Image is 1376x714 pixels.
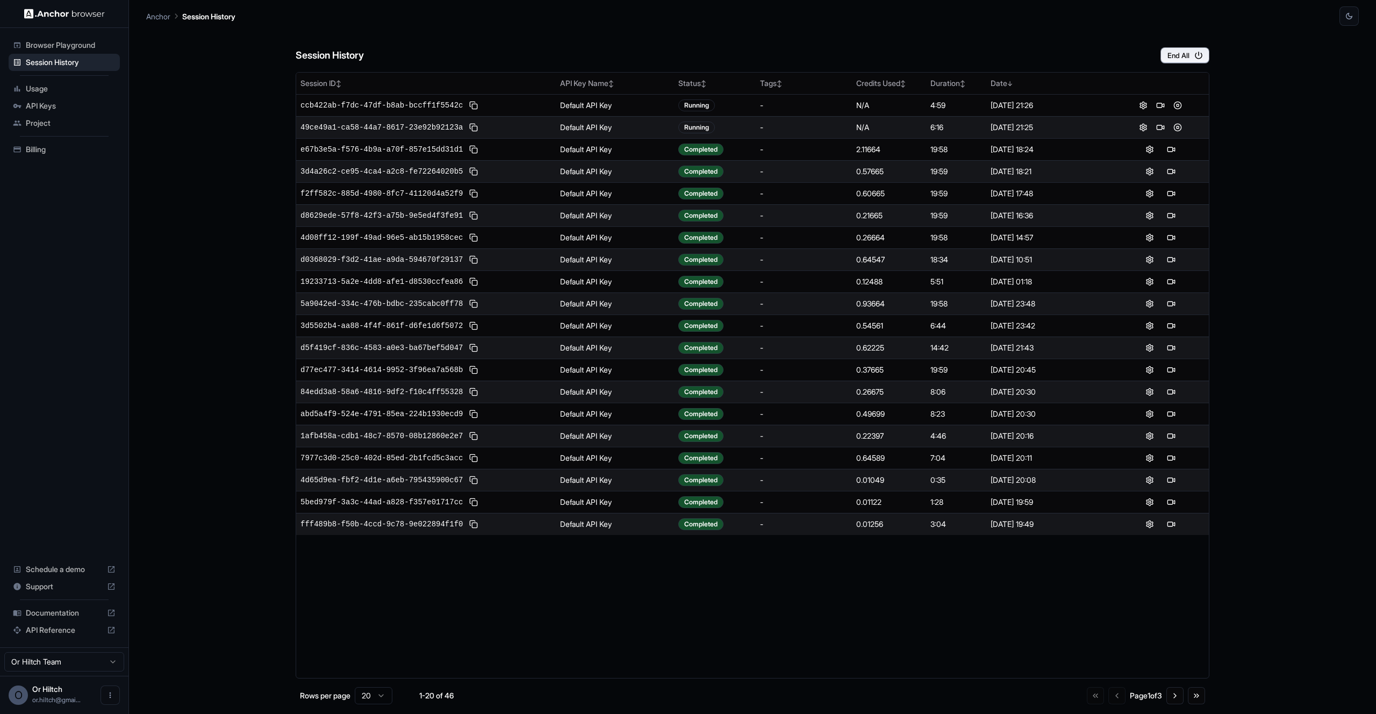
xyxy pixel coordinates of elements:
[856,78,922,89] div: Credits Used
[1130,690,1162,701] div: Page 1 of 3
[300,188,463,199] span: f2ff582c-885d-4980-8fc7-41120d4a52f9
[760,166,848,177] div: -
[856,276,922,287] div: 0.12488
[991,365,1108,375] div: [DATE] 20:45
[930,497,982,508] div: 1:28
[930,320,982,331] div: 6:44
[991,188,1108,199] div: [DATE] 17:48
[556,226,675,248] td: Default API Key
[608,80,614,88] span: ↕
[930,453,982,463] div: 7:04
[296,48,364,63] h6: Session History
[856,475,922,485] div: 0.01049
[930,232,982,243] div: 19:58
[856,298,922,309] div: 0.93664
[556,160,675,182] td: Default API Key
[991,210,1108,221] div: [DATE] 16:36
[678,496,723,508] div: Completed
[960,80,965,88] span: ↕
[760,100,848,111] div: -
[930,387,982,397] div: 8:06
[678,298,723,310] div: Completed
[678,99,715,111] div: Running
[930,342,982,353] div: 14:42
[991,276,1108,287] div: [DATE] 01:18
[856,188,922,199] div: 0.60665
[300,431,463,441] span: 1afb458a-cdb1-48c7-8570-08b12860e2e7
[930,166,982,177] div: 19:59
[556,270,675,292] td: Default API Key
[760,475,848,485] div: -
[991,519,1108,530] div: [DATE] 19:49
[760,188,848,199] div: -
[760,387,848,397] div: -
[991,497,1108,508] div: [DATE] 19:59
[300,690,350,701] p: Rows per page
[101,686,120,705] button: Open menu
[9,622,120,639] div: API Reference
[760,144,848,155] div: -
[556,116,675,138] td: Default API Key
[991,431,1108,441] div: [DATE] 20:16
[300,497,463,508] span: 5bed979f-3a3c-44ad-a828-f357e01717cc
[930,188,982,199] div: 19:59
[26,101,116,111] span: API Keys
[930,475,982,485] div: 0:35
[26,581,103,592] span: Support
[9,37,120,54] div: Browser Playground
[856,210,922,221] div: 0.21665
[678,408,723,420] div: Completed
[856,497,922,508] div: 0.01122
[24,9,105,19] img: Anchor Logo
[678,364,723,376] div: Completed
[930,254,982,265] div: 18:34
[556,204,675,226] td: Default API Key
[1160,47,1209,63] button: End All
[760,210,848,221] div: -
[300,166,463,177] span: 3d4a26c2-ce95-4ca4-a2c8-fe72264020b5
[991,78,1108,89] div: Date
[760,232,848,243] div: -
[760,342,848,353] div: -
[26,83,116,94] span: Usage
[300,298,463,309] span: 5a9042ed-334c-476b-bdbc-235cabc0ff78
[300,475,463,485] span: 4d65d9ea-fbf2-4d1e-a6eb-795435900c67
[760,365,848,375] div: -
[856,519,922,530] div: 0.01256
[760,409,848,419] div: -
[856,320,922,331] div: 0.54561
[300,387,463,397] span: 84edd3a8-58a6-4816-9df2-f10c4ff55328
[556,138,675,160] td: Default API Key
[930,409,982,419] div: 8:23
[678,188,723,199] div: Completed
[26,564,103,575] span: Schedule a demo
[300,519,463,530] span: fff489b8-f50b-4ccd-9c78-9e022894f1f0
[556,248,675,270] td: Default API Key
[760,298,848,309] div: -
[991,100,1108,111] div: [DATE] 21:26
[991,232,1108,243] div: [DATE] 14:57
[760,122,848,133] div: -
[678,474,723,486] div: Completed
[930,519,982,530] div: 3:04
[556,513,675,535] td: Default API Key
[930,144,982,155] div: 19:58
[991,453,1108,463] div: [DATE] 20:11
[930,298,982,309] div: 19:58
[32,684,62,694] span: Or Hiltch
[26,144,116,155] span: Billing
[146,11,170,22] p: Anchor
[556,491,675,513] td: Default API Key
[991,144,1108,155] div: [DATE] 18:24
[556,359,675,381] td: Default API Key
[300,100,463,111] span: ccb422ab-f7dc-47df-b8ab-bccff1f5542c
[560,78,670,89] div: API Key Name
[556,315,675,337] td: Default API Key
[856,122,922,133] div: N/A
[9,115,120,132] div: Project
[760,78,848,89] div: Tags
[678,430,723,442] div: Completed
[991,475,1108,485] div: [DATE] 20:08
[300,210,463,221] span: d8629ede-57f8-42f3-a75b-9e5ed4f3fe91
[300,254,463,265] span: d0368029-f3d2-41ae-a9da-594670f29137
